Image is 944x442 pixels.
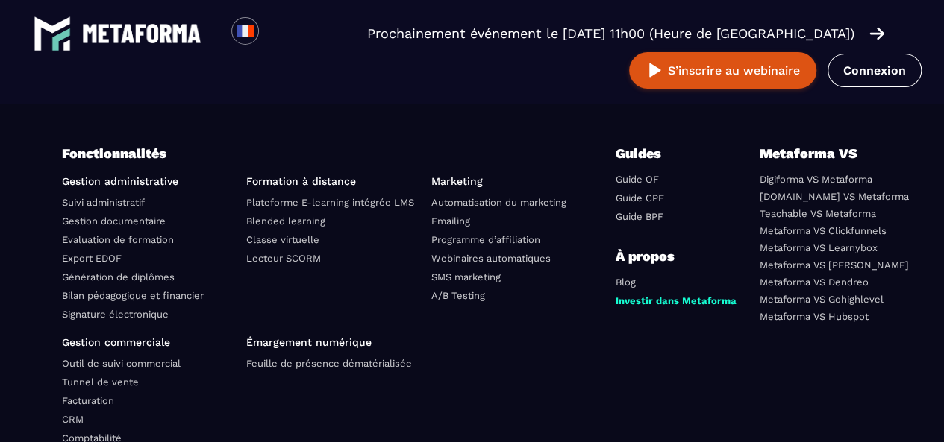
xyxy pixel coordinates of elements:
[82,24,201,43] img: logo
[616,211,663,222] a: Guide BPF
[246,253,321,264] a: Lecteur SCORM
[760,225,887,236] a: Metaforma VS Clickfunnels
[760,143,883,164] p: Metaforma VS
[246,358,412,369] a: Feuille de présence dématérialisée
[869,25,884,42] img: arrow-right
[62,271,175,282] a: Génération de diplômes
[367,23,854,44] p: Prochainement événement le [DATE] 11h00 (Heure de [GEOGRAPHIC_DATA])
[62,376,139,388] a: Tunnel de vente
[246,175,420,187] p: Formation à distance
[760,294,884,305] a: Metaforma VS Gohighlevel
[760,208,876,219] a: Teachable VS Metaforma
[760,242,878,253] a: Metaforma VS Learnybox
[34,15,71,52] img: logo
[62,414,84,425] a: CRM
[62,253,122,264] a: Export EDOF
[760,277,869,288] a: Metaforma VS Dendreo
[246,215,325,227] a: Blended learning
[62,358,181,369] a: Outil de suivi commercial
[431,253,551,264] a: Webinaires automatiques
[616,246,748,267] p: À propos
[629,52,816,89] button: S’inscrire au webinaire
[62,197,145,208] a: Suivi administratif
[828,54,922,87] a: Connexion
[431,175,605,187] p: Marketing
[246,234,319,245] a: Classe virtuelle
[616,174,659,185] a: Guide OF
[246,336,420,348] p: Émargement numérique
[62,215,166,227] a: Gestion documentaire
[236,22,254,40] img: fr
[62,336,236,348] p: Gestion commerciale
[760,259,909,271] a: Metaforma VS [PERSON_NAME]
[431,215,470,227] a: Emailing
[259,17,296,50] div: Search for option
[62,234,174,245] a: Evaluation de formation
[246,197,414,208] a: Plateforme E-learning intégrée LMS
[616,277,636,288] a: Blog
[62,290,204,301] a: Bilan pédagogique et financier
[62,175,236,187] p: Gestion administrative
[431,290,485,301] a: A/B Testing
[62,395,114,406] a: Facturation
[431,234,540,245] a: Programme d’affiliation
[272,25,283,42] input: Search for option
[646,61,664,80] img: play
[62,309,169,320] a: Signature électronique
[760,174,872,185] a: Digiforma VS Metaforma
[616,192,664,203] a: Guide CPF
[760,191,909,202] a: [DOMAIN_NAME] VS Metaforma
[616,143,705,164] p: Guides
[431,197,566,208] a: Automatisation du marketing
[62,143,616,164] p: Fonctionnalités
[431,271,501,282] a: SMS marketing
[616,295,737,306] a: Investir dans Metaforma
[760,311,869,322] a: Metaforma VS Hubspot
